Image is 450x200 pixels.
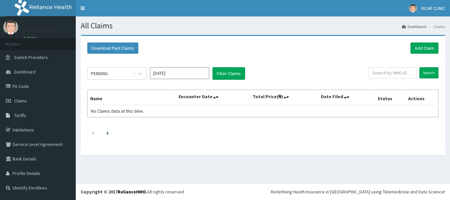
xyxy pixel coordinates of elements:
[14,69,36,75] span: Dashboard
[87,43,138,54] button: Download Paid Claims
[419,67,438,78] input: Search
[427,24,445,29] li: Claims
[409,4,417,13] img: User Image
[176,90,250,105] th: Encounter Date
[368,67,417,78] input: Search by HMO ID
[150,67,209,79] input: Select Month and Year
[14,112,26,118] span: Tariffs
[250,90,318,105] th: Total Price(₦)
[91,70,108,77] div: PENDING
[212,67,245,80] button: Filter Claims
[88,90,176,105] th: Name
[402,24,426,29] a: Dashboard
[421,5,445,11] span: VICAR CLINIC
[76,183,450,200] footer: All rights reserved.
[23,27,56,33] p: VICAR CLINIC
[23,36,39,41] a: Online
[81,21,445,30] h1: All Claims
[91,108,144,114] span: No Claims data at this time.
[410,43,438,54] a: Add Claim
[118,189,146,195] a: RelianceHMO
[106,130,109,136] a: Next page
[405,90,438,105] th: Actions
[3,20,18,35] img: User Image
[81,189,147,195] strong: Copyright © 2017 .
[14,54,48,60] span: Switch Providers
[318,90,375,105] th: Date Filed
[92,130,95,136] a: Previous page
[271,188,445,195] div: Redefining Heath Insurance in [GEOGRAPHIC_DATA] using Telemedicine and Data Science!
[375,90,406,105] th: Status
[14,98,27,104] span: Claims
